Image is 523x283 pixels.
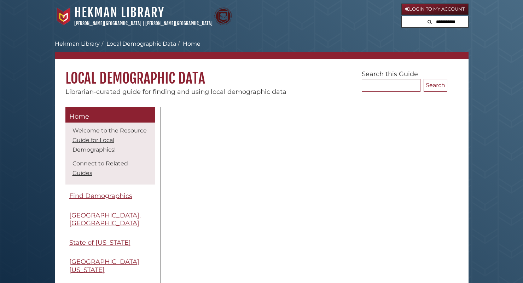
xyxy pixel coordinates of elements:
button: Search [425,16,434,26]
a: Home [65,107,155,123]
img: Calvin Theological Seminary [214,7,232,25]
a: Connect to Related Guides [72,160,128,176]
a: Local Demographic Data [106,40,176,47]
a: Hekman Library [74,5,164,20]
span: Home [69,113,89,120]
span: State of [US_STATE] [69,239,131,247]
h1: Local Demographic Data [55,59,469,87]
a: Login to My Account [401,4,469,15]
a: [GEOGRAPHIC_DATA][US_STATE] [65,254,155,278]
i: Search [428,19,432,24]
a: Hekman Library [55,40,100,47]
span: [GEOGRAPHIC_DATA][US_STATE] [69,258,139,274]
span: [GEOGRAPHIC_DATA], [GEOGRAPHIC_DATA] [69,211,141,227]
a: Welcome to the Resource Guide for Local Demographics! [72,127,147,153]
a: State of [US_STATE] [65,235,155,251]
a: [PERSON_NAME][GEOGRAPHIC_DATA] [145,21,213,26]
a: [PERSON_NAME][GEOGRAPHIC_DATA] [74,21,141,26]
span: Find Demographics [69,192,132,200]
img: Calvin University [55,7,72,25]
button: Search [424,79,447,92]
nav: breadcrumb [55,40,469,59]
span: | [143,21,144,26]
a: Find Demographics [65,188,155,204]
span: Librarian-curated guide for finding and using local demographic data [65,88,286,96]
li: Home [176,40,201,48]
a: [GEOGRAPHIC_DATA], [GEOGRAPHIC_DATA] [65,208,155,231]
